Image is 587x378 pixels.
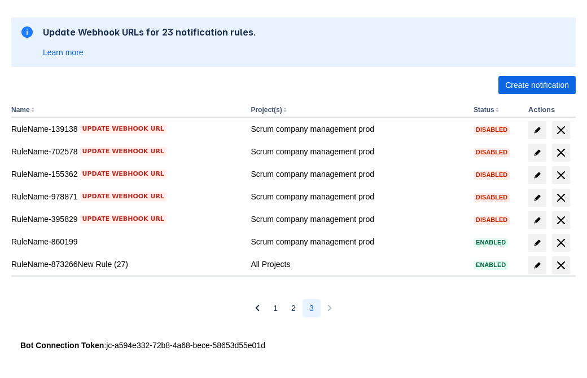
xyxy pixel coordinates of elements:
[533,216,542,225] span: edit
[11,214,242,225] div: RuleName-395829
[533,148,542,157] span: edit
[273,299,278,317] span: 1
[82,192,164,201] span: Update webhook URL
[554,236,568,250] span: delete
[554,168,568,182] span: delete
[82,215,164,224] span: Update webhook URL
[554,191,568,204] span: delete
[321,299,339,317] button: Next
[533,126,542,135] span: edit
[251,259,465,270] div: All Projects
[20,341,104,350] strong: Bot Connection Token
[251,214,465,225] div: Scrum company management prod
[533,171,542,180] span: edit
[474,127,510,133] span: Disabled
[43,26,256,38] h2: Update Webhook URLs for 23 notification rules.
[505,76,569,94] span: Create notification
[284,299,303,317] button: Page 2
[248,299,338,317] nav: Pagination
[11,106,30,114] button: Name
[498,76,576,94] button: Create notification
[474,262,508,268] span: Enabled
[20,25,34,39] span: information
[82,170,164,179] span: Update webhook URL
[533,238,542,247] span: edit
[251,146,465,157] div: Scrum company management prod
[474,106,494,114] button: Status
[248,299,266,317] button: Previous
[82,124,164,134] span: Update webhook URL
[524,103,576,118] th: Actions
[266,299,284,317] button: Page 1
[554,259,568,272] span: delete
[82,147,164,156] span: Update webhook URL
[474,194,510,201] span: Disabled
[533,193,542,202] span: edit
[474,239,508,246] span: Enabled
[533,261,542,270] span: edit
[554,123,568,137] span: delete
[309,299,314,317] span: 3
[11,123,242,135] div: RuleName-139138
[303,299,321,317] button: Page 3
[474,217,510,223] span: Disabled
[11,236,242,247] div: RuleName-860199
[291,299,296,317] span: 2
[474,149,510,155] span: Disabled
[11,168,242,180] div: RuleName-155362
[43,47,84,58] a: Learn more
[11,191,242,202] div: RuleName-978871
[554,214,568,227] span: delete
[251,106,282,114] button: Project(s)
[251,168,465,180] div: Scrum company management prod
[251,123,465,135] div: Scrum company management prod
[251,236,465,247] div: Scrum company management prod
[554,146,568,159] span: delete
[251,191,465,202] div: Scrum company management prod
[11,259,242,270] div: RuleName-873266New Rule (27)
[474,172,510,178] span: Disabled
[20,340,567,351] div: : jc-a594e332-72b8-4a68-bece-58653d55e01d
[11,146,242,157] div: RuleName-702578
